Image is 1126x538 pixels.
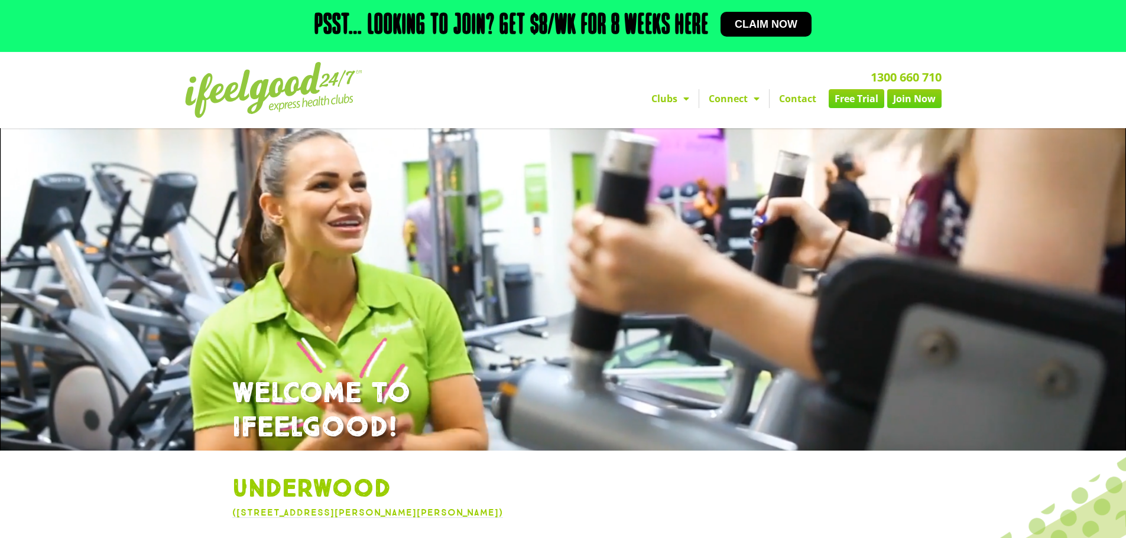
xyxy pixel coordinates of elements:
[314,12,709,40] h2: Psst… Looking to join? Get $8/wk for 8 weeks here
[721,12,812,37] a: Claim now
[871,69,942,85] a: 1300 660 710
[829,89,884,108] a: Free Trial
[454,89,942,108] nav: Menu
[642,89,699,108] a: Clubs
[232,507,503,518] a: ([STREET_ADDRESS][PERSON_NAME][PERSON_NAME])
[735,19,797,30] span: Claim now
[887,89,942,108] a: Join Now
[232,377,894,445] h1: WELCOME TO IFEELGOOD!
[770,89,826,108] a: Contact
[232,474,894,505] h1: Underwood
[699,89,769,108] a: Connect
